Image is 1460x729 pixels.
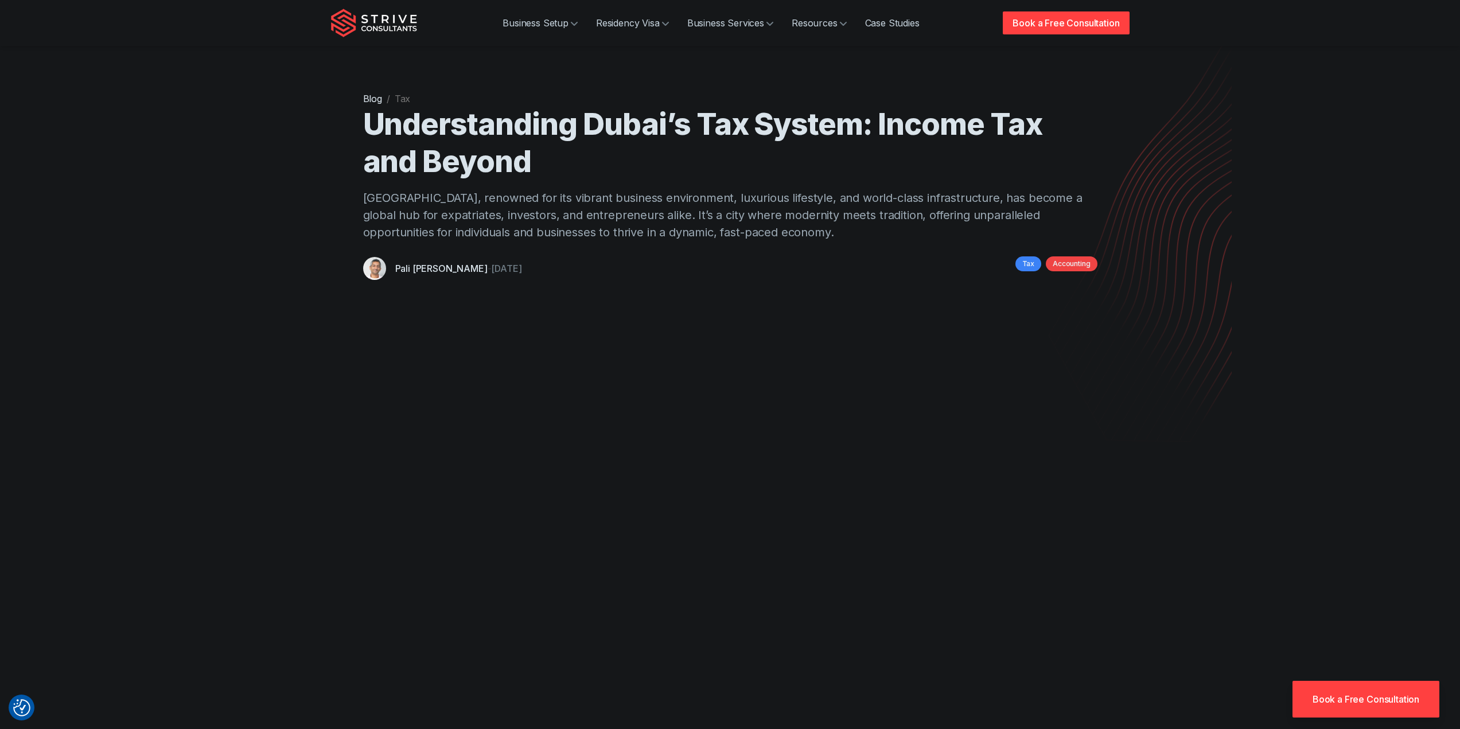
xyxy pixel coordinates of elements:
a: Blog [363,93,382,104]
a: Book a Free Consultation [1003,11,1129,34]
li: Tax [395,92,411,106]
h1: Understanding Dubai’s Tax System: Income Tax and Beyond [363,106,1097,180]
a: Resources [782,11,856,34]
a: Business Setup [493,11,587,34]
img: Revisit consent button [13,699,30,716]
span: - [488,263,492,274]
a: Case Studies [856,11,929,34]
a: Book a Free Consultation [1292,681,1439,718]
time: [DATE] [491,263,521,274]
span: / [387,93,390,104]
a: Tax [1015,256,1042,271]
p: [GEOGRAPHIC_DATA], renowned for its vibrant business environment, luxurious lifestyle, and world-... [363,189,1097,241]
a: Residency Visa [587,11,678,34]
img: Pali Banwait, CEO, Strive Consultants, Dubai, UAE [363,257,386,280]
a: Accounting [1046,256,1097,271]
img: Strive Consultants [331,9,417,37]
a: Business Services [678,11,782,34]
a: Pali [PERSON_NAME] [395,263,488,274]
button: Consent Preferences [13,699,30,716]
iframe: Understanding Dubai’s Tax System: Income Tax and Beyond [363,298,1097,711]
